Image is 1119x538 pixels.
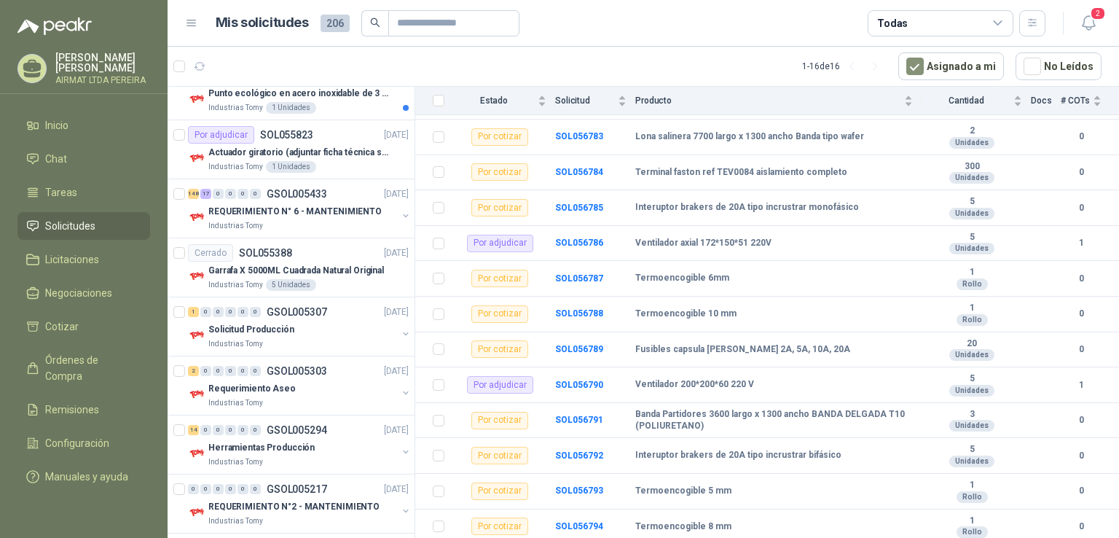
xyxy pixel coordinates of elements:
[267,189,327,199] p: GSOL005433
[555,308,603,319] a: SOL056788
[471,483,528,500] div: Por cotizar
[922,480,1022,491] b: 1
[188,504,205,521] img: Company Logo
[1090,7,1106,20] span: 2
[208,338,263,350] p: Industrias Tomy
[471,518,528,535] div: Por cotizar
[1061,413,1102,427] b: 0
[555,131,603,141] b: SOL056783
[188,126,254,144] div: Por adjudicar
[45,352,136,384] span: Órdenes de Compra
[949,420,994,432] div: Unidades
[188,189,199,199] div: 148
[208,515,263,527] p: Industrias Tomy
[267,307,327,317] p: GSOL005307
[17,145,150,173] a: Chat
[555,95,615,106] span: Solicitud
[208,87,390,101] p: Punto ecológico en acero inoxidable de 3 puestos, con capacidad para 121L cada división.
[1061,130,1102,144] b: 0
[17,346,150,390] a: Órdenes de Compra
[250,425,261,435] div: 0
[635,308,737,320] b: Termoencogible 10 mm
[1031,87,1061,115] th: Docs
[45,184,77,200] span: Tareas
[1061,95,1090,106] span: # COTs
[216,12,309,34] h1: Mis solicitudes
[370,17,380,28] span: search
[471,305,528,323] div: Por cotizar
[188,90,205,108] img: Company Logo
[555,486,603,496] a: SOL056793
[555,87,635,115] th: Solicitud
[225,425,236,435] div: 0
[200,425,211,435] div: 0
[949,385,994,397] div: Unidades
[453,95,535,106] span: Estado
[17,396,150,424] a: Remisiones
[250,366,261,376] div: 0
[45,117,68,133] span: Inicio
[384,483,409,496] p: [DATE]
[471,447,528,464] div: Por cotizar
[635,521,731,533] b: Termoencogible 8 mm
[555,203,603,213] a: SOL056785
[200,366,211,376] div: 0
[266,102,316,114] div: 1 Unidades
[208,146,390,160] p: Actuador giratorio (adjuntar ficha técnica si es diferente a festo)
[1016,52,1102,80] button: No Leídos
[250,189,261,199] div: 0
[1061,520,1102,534] b: 0
[555,167,603,177] b: SOL056784
[555,273,603,284] a: SOL056787
[188,362,412,409] a: 2 0 0 0 0 0 GSOL005303[DATE] Company LogoRequerimiento AseoIndustrias Tomy
[188,425,199,435] div: 14
[213,189,224,199] div: 0
[957,278,988,290] div: Rollo
[208,323,294,337] p: Solicitud Producción
[168,238,415,297] a: CerradoSOL055388[DATE] Company LogoGarrafa X 5000ML Cuadrada Natural OriginalIndustrias Tomy5 Uni...
[949,208,994,219] div: Unidades
[1061,378,1102,392] b: 1
[555,415,603,425] b: SOL056791
[635,409,913,432] b: Banda Partidores 3600 largo x 1300 ancho BANDA DELGADA T10 (POLIURETANO)
[45,218,95,234] span: Solicitudes
[45,402,99,418] span: Remisiones
[957,526,988,538] div: Rollo
[213,425,224,435] div: 0
[266,161,316,173] div: 1 Unidades
[555,451,603,461] a: SOL056792
[898,52,1004,80] button: Asignado a mi
[188,208,205,226] img: Company Logo
[237,189,248,199] div: 0
[208,397,263,409] p: Industrias Tomy
[949,349,994,361] div: Unidades
[55,76,150,85] p: AIRMAT LTDA PEREIRA
[1061,343,1102,356] b: 0
[17,212,150,240] a: Solicitudes
[267,484,327,494] p: GSOL005217
[188,244,233,262] div: Cerrado
[225,307,236,317] div: 0
[17,179,150,206] a: Tareas
[17,279,150,307] a: Negociaciones
[188,185,412,232] a: 148 17 0 0 0 0 GSOL005433[DATE] Company LogoREQUERIMIENTO N° 6 - MANTENIMIENTOIndustrias Tomy
[17,17,92,35] img: Logo peakr
[949,172,994,184] div: Unidades
[17,429,150,457] a: Configuración
[471,270,528,287] div: Por cotizar
[17,246,150,273] a: Licitaciones
[208,220,263,232] p: Industrias Tomy
[471,412,528,429] div: Por cotizar
[471,163,528,181] div: Por cotizar
[635,167,847,179] b: Terminal faston ref TEV0084 aislamiento completo
[635,379,754,391] b: Ventilador 200*200*60 220 V
[55,52,150,73] p: [PERSON_NAME] [PERSON_NAME]
[949,137,994,149] div: Unidades
[1061,272,1102,286] b: 0
[957,491,988,503] div: Rollo
[635,131,864,143] b: Lona salinera 7700 largo x 1300 ancho Banda tipo wafer
[957,314,988,326] div: Rollo
[208,456,263,468] p: Industrias Tomy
